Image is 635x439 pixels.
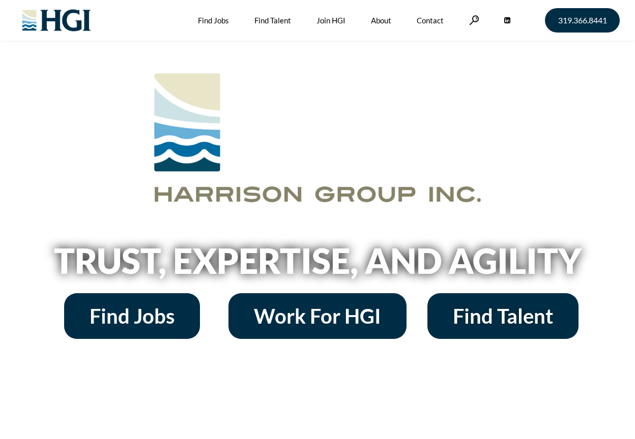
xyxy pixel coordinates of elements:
h2: Trust, Expertise, and Agility [27,243,608,278]
a: Work For HGI [228,293,407,339]
span: Find Jobs [90,306,175,326]
a: Search [469,15,479,25]
a: Find Talent [427,293,579,339]
span: Find Talent [453,306,553,326]
span: 319.366.8441 [558,16,607,24]
span: Work For HGI [254,306,381,326]
a: 319.366.8441 [545,8,620,33]
a: Find Jobs [64,293,200,339]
